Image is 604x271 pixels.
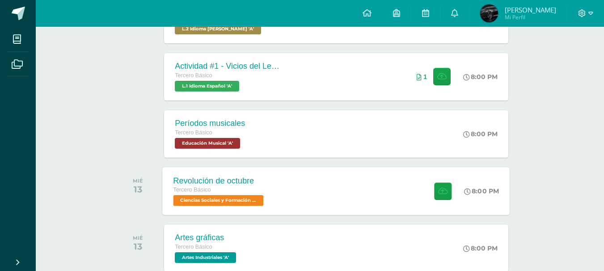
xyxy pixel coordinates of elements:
[133,184,143,195] div: 13
[173,187,211,193] span: Tercero Básico
[505,13,556,21] span: Mi Perfil
[175,129,212,136] span: Tercero Básico
[175,138,240,149] span: Educación Musical 'A'
[173,195,264,206] span: Ciencias Sociales y Formación Ciudadana 'A'
[175,24,261,34] span: L.2 Idioma Maya Kaqchikel 'A'
[175,252,236,263] span: Artes Industriales 'A'
[423,73,427,80] span: 1
[463,73,498,81] div: 8:00 PM
[133,178,143,184] div: MIÉ
[175,81,239,92] span: L.1 Idioma Español 'A'
[175,233,238,242] div: Artes gráficas
[463,244,498,252] div: 8:00 PM
[480,4,498,22] img: 9cc374ce5008add2e446686e7b1eb29b.png
[173,176,266,185] div: Revolución de octubre
[175,62,282,71] div: Actividad #1 - Vicios del LenguaJe
[133,241,143,252] div: 13
[417,73,427,80] div: Archivos entregados
[465,187,499,195] div: 8:00 PM
[505,5,556,14] span: [PERSON_NAME]
[463,130,498,138] div: 8:00 PM
[175,119,245,128] div: Períodos musicales
[175,244,212,250] span: Tercero Básico
[133,235,143,241] div: MIÉ
[175,72,212,79] span: Tercero Básico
